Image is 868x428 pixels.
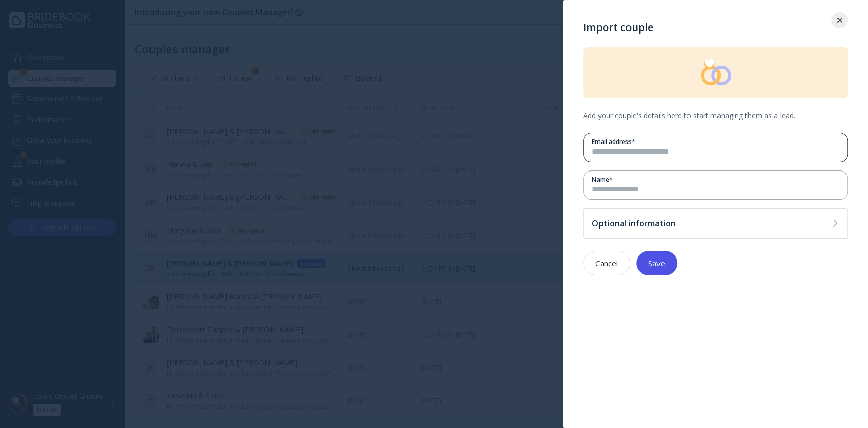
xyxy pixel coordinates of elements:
div: Import couple [583,20,848,47]
div: Save [648,259,665,267]
div: Email address * [592,137,839,146]
div: Cancel [595,259,618,267]
div: Add your couple's details here to start managing them as a lead. [583,98,848,133]
div: Optional information [592,218,828,229]
button: Cancel [583,251,630,275]
div: Name * [592,175,839,184]
button: Save [636,251,677,275]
